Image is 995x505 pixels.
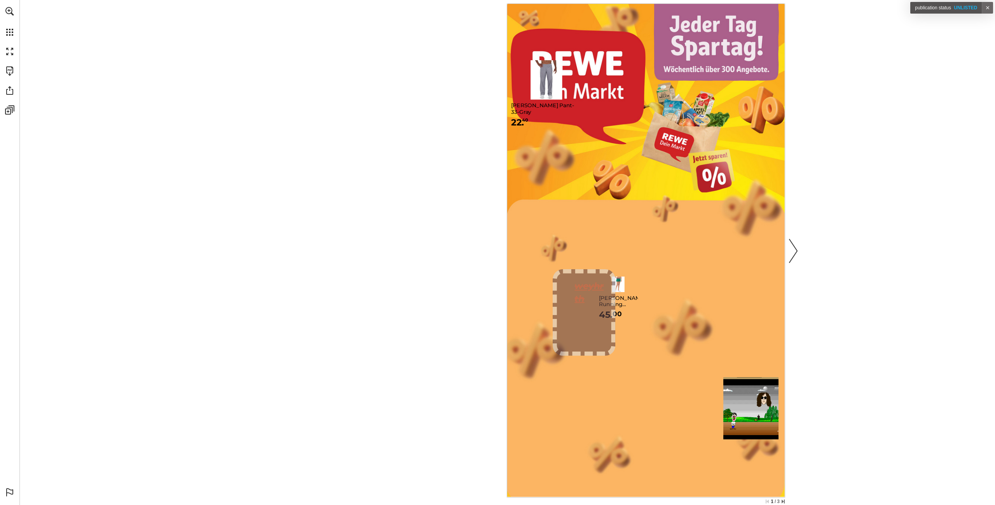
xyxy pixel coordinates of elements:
[777,498,780,505] span: 3
[766,500,769,503] a: Skip to the first page
[782,500,785,503] a: Skip to the last page
[230,4,785,497] section: Publication Content - for testing other stuffs - rewe_2025_wk35_dynamic
[771,498,773,505] span: 1
[982,2,993,14] a: ✕
[915,5,951,10] span: Publication Status
[773,498,777,505] span: /
[910,2,982,14] div: unlisted
[771,498,780,504] span: Current page position is 1 of 3
[785,5,802,496] a: Next page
